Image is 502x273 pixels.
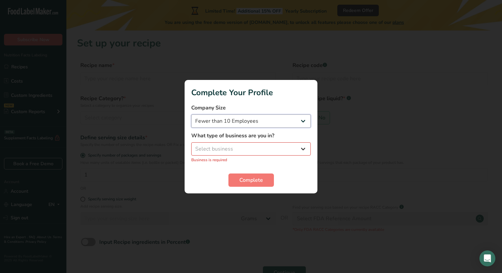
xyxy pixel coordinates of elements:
[479,250,495,266] div: Open Intercom Messenger
[228,173,274,187] button: Complete
[191,132,311,140] label: What type of business are you in?
[239,176,263,184] span: Complete
[191,104,311,112] label: Company Size
[191,87,311,99] h1: Complete Your Profile
[191,157,311,163] p: Business is required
